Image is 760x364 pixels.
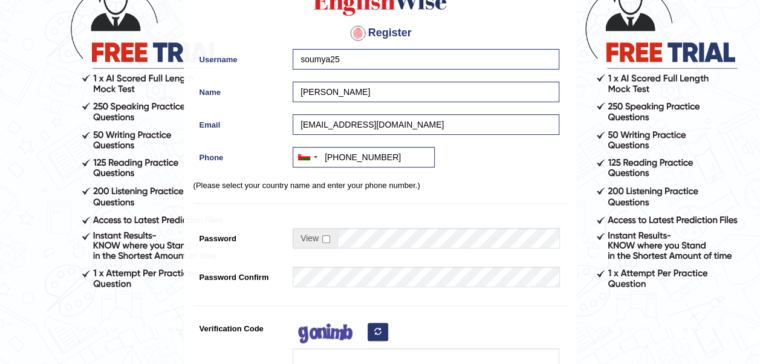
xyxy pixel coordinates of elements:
label: Password Confirm [193,267,287,283]
p: (Please select your country name and enter your phone number.) [193,180,567,191]
label: Phone [193,147,287,163]
h4: Register [193,24,567,43]
label: Password [193,228,287,244]
label: Email [193,114,287,131]
div: Oman (‫عُمان‬‎): +968 [293,148,321,167]
label: Name [193,82,287,98]
input: +968 9212 3456 [293,147,435,167]
label: Verification Code [193,318,287,334]
label: Username [193,49,287,65]
input: Show/Hide Password [322,235,330,243]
